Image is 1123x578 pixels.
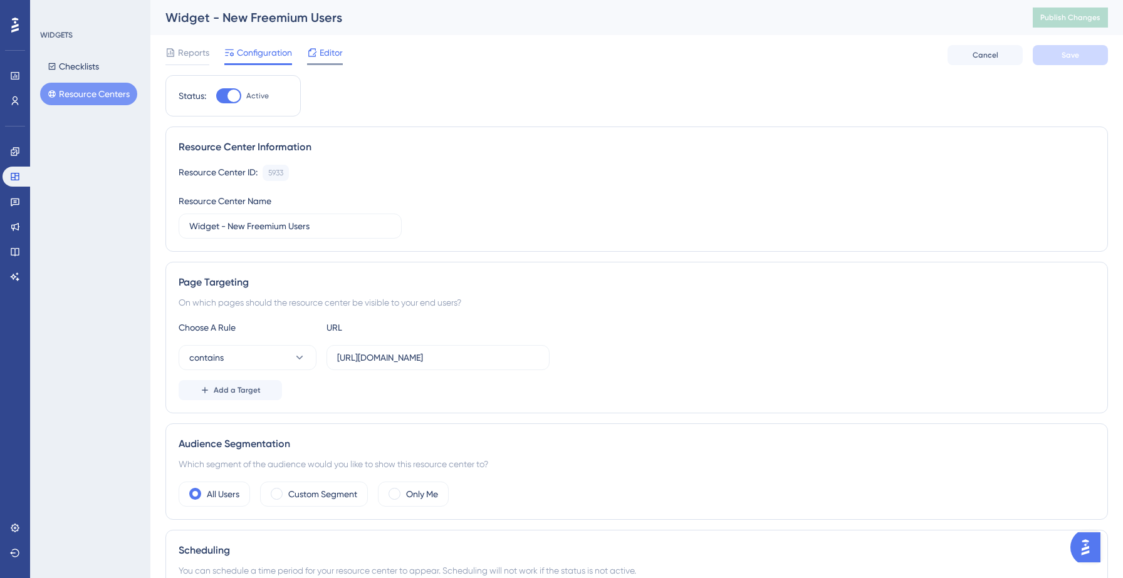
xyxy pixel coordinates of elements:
[973,50,998,60] span: Cancel
[179,165,258,181] div: Resource Center ID:
[288,487,357,502] label: Custom Segment
[406,487,438,502] label: Only Me
[1033,45,1108,65] button: Save
[40,55,107,78] button: Checklists
[1062,50,1079,60] span: Save
[189,350,224,365] span: contains
[246,91,269,101] span: Active
[1070,529,1108,566] iframe: UserGuiding AI Assistant Launcher
[179,563,1095,578] div: You can schedule a time period for your resource center to appear. Scheduling will not work if th...
[214,385,261,395] span: Add a Target
[179,380,282,400] button: Add a Target
[207,487,239,502] label: All Users
[179,275,1095,290] div: Page Targeting
[165,9,1001,26] div: Widget - New Freemium Users
[40,30,73,40] div: WIDGETS
[237,45,292,60] span: Configuration
[179,320,316,335] div: Choose A Rule
[1033,8,1108,28] button: Publish Changes
[179,194,271,209] div: Resource Center Name
[337,351,539,364] input: yourwebsite.com/path
[268,168,283,178] div: 5933
[179,543,1095,558] div: Scheduling
[179,295,1095,310] div: On which pages should the resource center be visible to your end users?
[326,320,464,335] div: URL
[179,88,206,103] div: Status:
[40,83,137,105] button: Resource Centers
[179,457,1095,472] div: Which segment of the audience would you like to show this resource center to?
[179,140,1095,155] div: Resource Center Information
[179,436,1095,452] div: Audience Segmentation
[179,345,316,370] button: contains
[320,45,343,60] span: Editor
[178,45,209,60] span: Reports
[189,219,391,233] input: Type your Resource Center name
[948,45,1023,65] button: Cancel
[1040,13,1100,23] span: Publish Changes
